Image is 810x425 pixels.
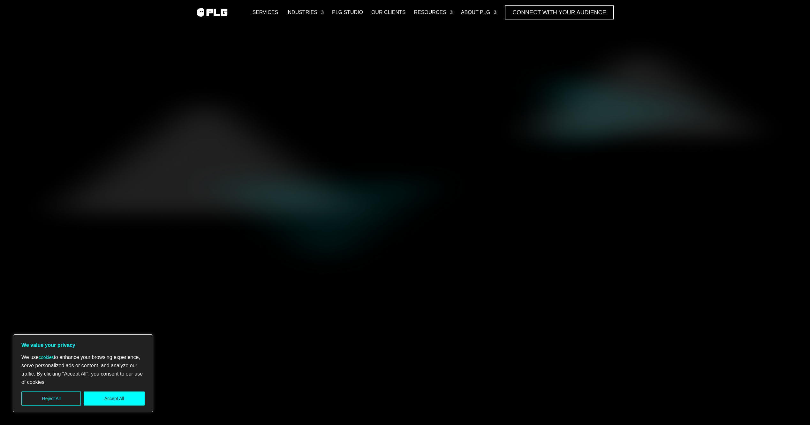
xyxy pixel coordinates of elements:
[778,394,810,425] iframe: Chat Widget
[252,5,278,19] a: Services
[39,355,54,360] a: cookies
[505,5,614,19] a: Connect with Your Audience
[21,341,145,349] p: We value your privacy
[84,391,145,406] button: Accept All
[13,334,153,412] div: We value your privacy
[461,5,496,19] a: About PLG
[21,353,145,386] p: We use to enhance your browsing experience, serve personalized ads or content, and analyze our tr...
[21,391,81,406] button: Reject All
[414,5,452,19] a: Resources
[371,5,406,19] a: Our Clients
[286,5,324,19] a: Industries
[332,5,363,19] a: PLG Studio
